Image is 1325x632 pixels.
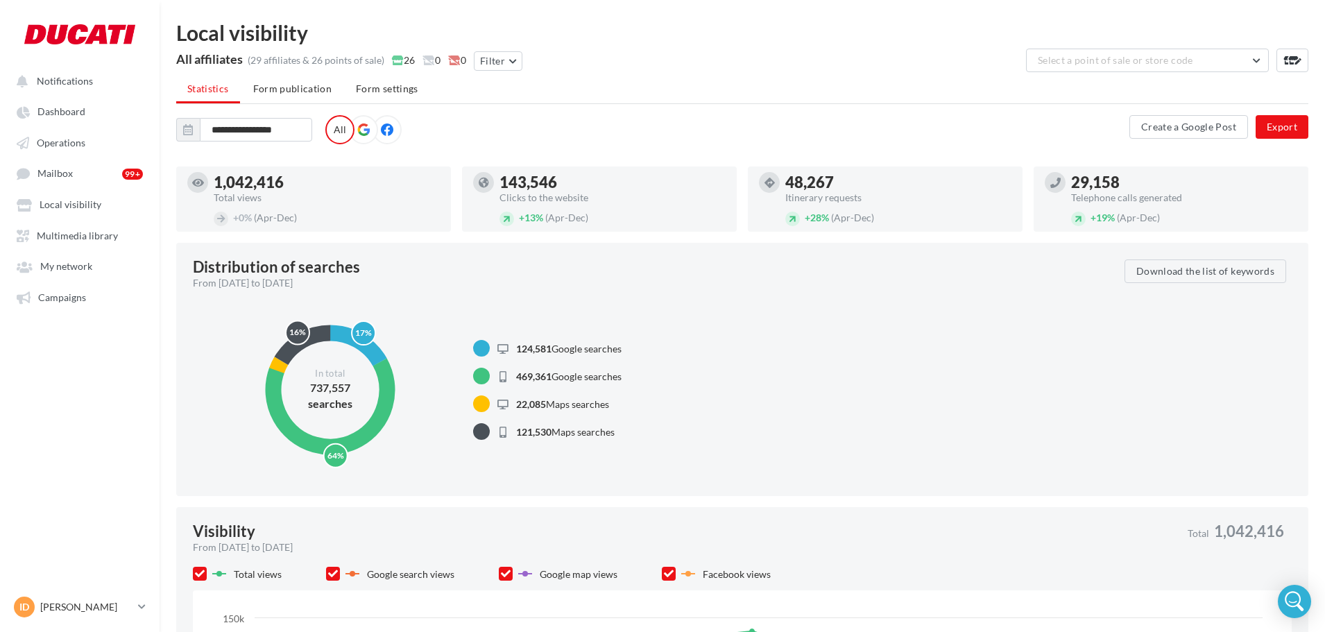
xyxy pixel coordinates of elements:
[37,137,85,148] span: Operations
[1214,524,1284,539] span: 1,042,416
[214,193,440,203] div: Total views
[1091,212,1096,223] span: +
[11,594,148,620] a: ID [PERSON_NAME]
[233,212,252,223] span: 0%
[474,51,522,71] button: Filter
[785,175,1011,190] div: 48,267
[367,568,454,580] span: Google search views
[1256,115,1308,139] button: Export
[422,53,441,67] span: 0
[831,212,874,223] span: (Apr-Dec)
[785,193,1011,203] div: Itinerary requests
[392,53,415,67] span: 26
[1188,529,1209,538] span: Total
[519,212,543,223] span: 13%
[37,106,85,118] span: Dashboard
[805,212,829,223] span: 28%
[40,600,132,614] p: [PERSON_NAME]
[176,22,1308,43] div: Local visibility
[40,261,92,273] span: My network
[37,75,93,87] span: Notifications
[19,600,29,614] span: ID
[248,53,384,67] div: (29 affiliates & 26 points of sale)
[499,193,726,203] div: Clicks to the website
[516,370,622,382] span: Google searches
[8,253,151,278] a: My network
[223,613,245,624] text: 150k
[37,230,118,241] span: Multimedia library
[1071,193,1297,203] div: Telephone calls generated
[8,68,146,93] button: Notifications
[8,191,151,216] a: Local visibility
[1091,212,1115,223] span: 19%
[325,115,354,144] label: All
[37,168,73,180] span: Mailbox
[193,540,1177,554] div: From [DATE] to [DATE]
[214,175,440,190] div: 1,042,416
[1125,259,1286,283] button: Download the list of keywords
[1129,115,1248,139] button: Create a Google Post
[233,212,239,223] span: +
[545,212,588,223] span: (Apr-Dec)
[703,568,771,580] span: Facebook views
[519,212,524,223] span: +
[193,259,360,275] div: Distribution of searches
[8,99,151,123] a: Dashboard
[1038,54,1193,66] span: Select a point of sale or store code
[516,343,552,355] span: 124,581
[193,524,255,539] div: Visibility
[540,568,617,580] span: Google map views
[1026,49,1269,72] button: Select a point of sale or store code
[8,130,151,155] a: Operations
[516,426,552,438] span: 121,530
[40,199,101,211] span: Local visibility
[8,223,151,248] a: Multimedia library
[38,291,86,303] span: Campaigns
[516,343,622,355] span: Google searches
[8,284,151,309] a: Campaigns
[356,83,418,94] span: Form settings
[805,212,810,223] span: +
[254,212,297,223] span: (Apr-Dec)
[516,398,609,410] span: Maps searches
[516,370,552,382] span: 469,361
[499,175,726,190] div: 143,546
[234,568,282,580] span: Total views
[516,398,546,410] span: 22,085
[176,53,243,65] div: All affiliates
[448,53,466,67] span: 0
[1278,585,1311,618] div: Open Intercom Messenger
[253,83,332,94] span: Form publication
[193,276,1113,290] div: From [DATE] to [DATE]
[1117,212,1160,223] span: (Apr-Dec)
[8,160,151,186] a: Mailbox 99+
[516,426,615,438] span: Maps searches
[1071,175,1297,190] div: 29,158
[122,169,143,180] div: 99+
